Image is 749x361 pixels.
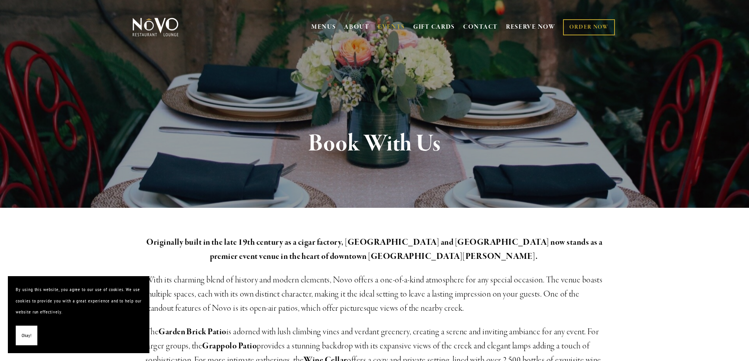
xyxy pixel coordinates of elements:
a: ABOUT [344,23,370,31]
a: RESERVE NOW [506,20,556,35]
a: GIFT CARDS [413,20,455,35]
strong: Grappolo Patio [202,341,257,352]
a: CONTACT [463,20,498,35]
strong: Garden Brick Patio [158,326,226,337]
a: EVENTS [378,23,405,31]
p: By using this website, you agree to our use of cookies. We use cookies to provide you with a grea... [16,284,142,318]
section: Cookie banner [8,276,149,353]
h3: With its charming blend of history and modern elements, Novo offers a one-of-a-kind atmosphere fo... [145,273,604,315]
button: Okay! [16,326,37,346]
a: ORDER NOW [563,19,615,35]
a: MENUS [311,23,336,31]
strong: Originally built in the late 19th century as a cigar factory, [GEOGRAPHIC_DATA] and [GEOGRAPHIC_D... [146,237,604,262]
span: Okay! [22,330,31,341]
img: Novo Restaurant &amp; Lounge [131,17,180,37]
strong: Book With Us [308,129,441,159]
